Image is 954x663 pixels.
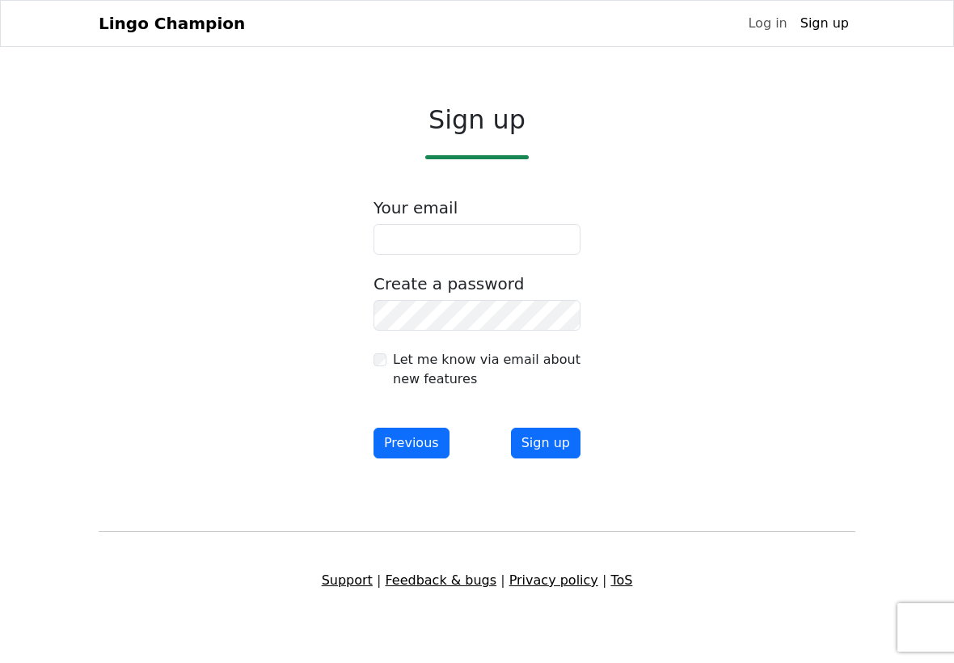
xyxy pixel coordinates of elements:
label: Let me know via email about new features [393,350,580,389]
a: Lingo Champion [99,7,245,40]
button: Previous [374,428,450,458]
label: Create a password [374,274,524,293]
a: Support [322,572,373,588]
a: Sign up [794,7,855,40]
h2: Sign up [374,104,580,135]
a: ToS [610,572,632,588]
label: Your email [374,198,458,217]
a: Privacy policy [509,572,598,588]
div: | | | [89,571,865,590]
a: Log in [741,7,793,40]
button: Sign up [511,428,580,458]
a: Feedback & bugs [385,572,496,588]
